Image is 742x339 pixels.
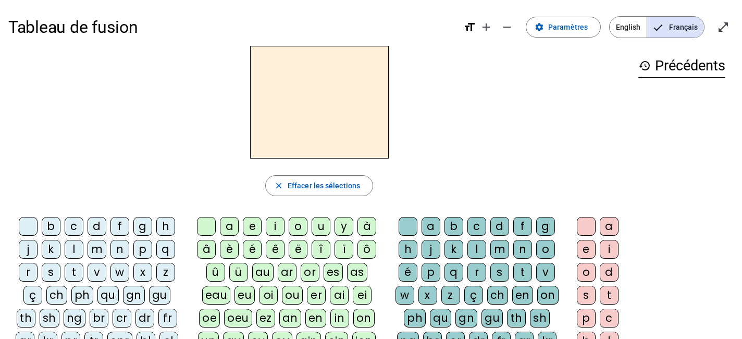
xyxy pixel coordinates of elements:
div: th [507,309,526,328]
div: h [399,240,417,259]
div: g [133,217,152,236]
button: Paramètres [526,17,601,38]
div: r [19,263,38,282]
div: d [490,217,509,236]
div: m [88,240,106,259]
div: ï [335,240,353,259]
div: n [110,240,129,259]
div: k [444,240,463,259]
div: p [577,309,596,328]
div: v [88,263,106,282]
button: Effacer les sélections [265,175,373,196]
div: ê [266,240,285,259]
div: b [444,217,463,236]
div: in [330,309,349,328]
div: dr [135,309,154,328]
div: ng [64,309,85,328]
div: o [289,217,307,236]
div: g [536,217,555,236]
mat-icon: open_in_full [717,21,729,33]
div: w [395,286,414,305]
div: gn [455,309,477,328]
div: on [537,286,559,305]
div: oi [259,286,278,305]
span: Français [647,17,704,38]
div: n [513,240,532,259]
div: j [19,240,38,259]
div: w [110,263,129,282]
div: x [133,263,152,282]
div: d [600,263,619,282]
div: a [220,217,239,236]
div: ou [282,286,303,305]
div: an [279,309,301,328]
div: gn [123,286,145,305]
mat-icon: format_size [463,21,476,33]
div: en [512,286,533,305]
div: c [467,217,486,236]
div: q [444,263,463,282]
div: i [266,217,285,236]
div: er [307,286,326,305]
h1: Tableau de fusion [8,10,455,44]
div: c [600,309,619,328]
div: or [301,263,319,282]
div: as [347,263,367,282]
span: Effacer les sélections [288,179,360,192]
div: q [156,240,175,259]
div: é [243,240,262,259]
div: p [133,240,152,259]
div: z [156,263,175,282]
button: Entrer en plein écran [713,17,734,38]
div: th [17,309,35,328]
button: Diminuer la taille de la police [497,17,517,38]
div: u [312,217,330,236]
div: y [335,217,353,236]
div: ar [278,263,296,282]
div: ph [404,309,426,328]
div: f [110,217,129,236]
div: ph [71,286,93,305]
div: t [513,263,532,282]
div: sh [530,309,550,328]
div: c [65,217,83,236]
div: a [600,217,619,236]
div: z [441,286,460,305]
div: qu [97,286,119,305]
div: t [65,263,83,282]
div: ch [487,286,508,305]
mat-icon: history [638,59,651,72]
div: en [305,309,326,328]
div: sh [40,309,59,328]
div: ë [289,240,307,259]
div: x [418,286,437,305]
div: ü [229,263,248,282]
div: e [577,240,596,259]
mat-icon: remove [501,21,513,33]
div: s [577,286,596,305]
span: English [610,17,647,38]
div: cr [113,309,131,328]
div: r [467,263,486,282]
div: gu [149,286,170,305]
div: s [42,263,60,282]
div: qu [430,309,451,328]
div: es [324,263,343,282]
div: eu [234,286,255,305]
div: p [422,263,440,282]
div: t [600,286,619,305]
div: l [467,240,486,259]
div: on [353,309,375,328]
mat-icon: close [274,181,283,190]
div: au [252,263,274,282]
div: br [90,309,108,328]
div: û [206,263,225,282]
div: b [42,217,60,236]
div: è [220,240,239,259]
div: j [422,240,440,259]
span: Paramètres [548,21,588,33]
div: ch [46,286,67,305]
div: ez [256,309,275,328]
mat-icon: settings [535,22,544,32]
div: à [357,217,376,236]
